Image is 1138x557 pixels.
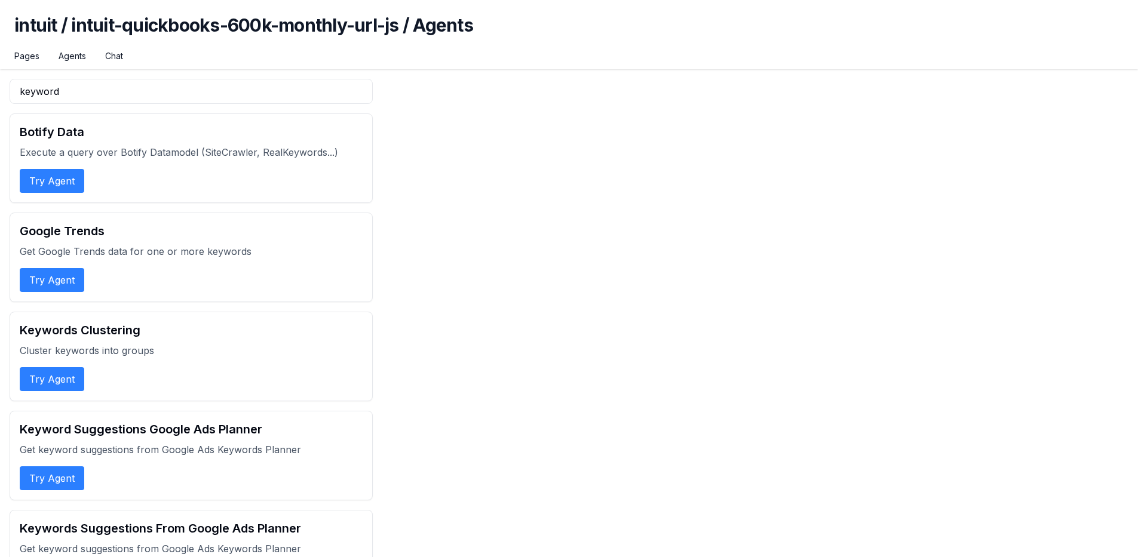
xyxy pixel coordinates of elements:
[105,50,123,62] a: Chat
[20,145,363,159] p: Execute a query over Botify Datamodel (SiteCrawler, RealKeywords...)
[14,14,1124,50] h1: intuit / intuit-quickbooks-600k-monthly-url-js / Agents
[20,124,363,140] h2: Botify Data
[20,541,363,556] p: Get keyword suggestions from Google Ads Keywords Planner
[20,367,84,391] button: Try Agent
[20,466,84,490] button: Try Agent
[20,421,363,438] h2: Keyword Suggestions Google Ads Planner
[20,520,363,537] h2: Keywords Suggestions From Google Ads Planner
[20,322,363,338] h2: Keywords Clustering
[20,169,84,193] button: Try Agent
[20,343,363,358] p: Cluster keywords into groups
[59,50,86,62] a: Agents
[14,50,39,62] a: Pages
[20,223,363,239] h2: Google Trends
[20,268,84,292] button: Try Agent
[20,442,363,457] p: Get keyword suggestions from Google Ads Keywords Planner
[10,79,373,104] input: Search agents...
[20,244,363,259] p: Get Google Trends data for one or more keywords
